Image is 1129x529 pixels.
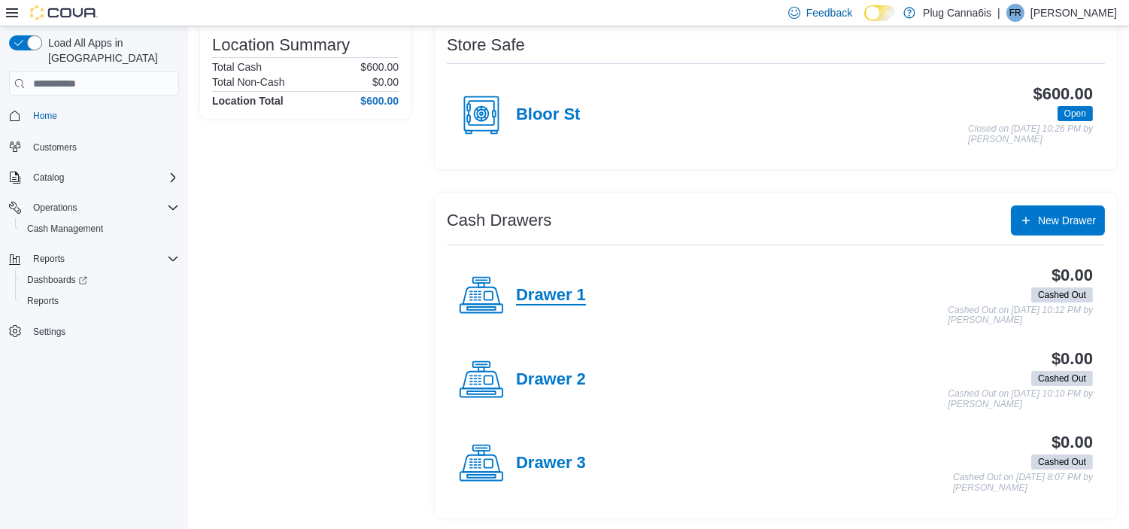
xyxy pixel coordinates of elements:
[21,220,109,238] a: Cash Management
[27,169,179,187] span: Catalog
[1011,205,1105,236] button: New Drawer
[516,105,581,125] h4: Bloor St
[864,5,896,21] input: Dark Mode
[27,107,63,125] a: Home
[27,106,179,125] span: Home
[948,389,1093,409] p: Cashed Out on [DATE] 10:10 PM by [PERSON_NAME]
[27,274,87,286] span: Dashboards
[27,199,83,217] button: Operations
[3,197,185,218] button: Operations
[1064,107,1086,120] span: Open
[1038,213,1096,228] span: New Drawer
[33,326,65,338] span: Settings
[21,292,65,310] a: Reports
[27,169,70,187] button: Catalog
[1038,288,1086,302] span: Cashed Out
[1052,433,1093,451] h3: $0.00
[3,321,185,342] button: Settings
[806,5,852,20] span: Feedback
[21,271,93,289] a: Dashboards
[447,211,551,230] h3: Cash Drawers
[1038,455,1086,469] span: Cashed Out
[997,4,1000,22] p: |
[968,124,1093,144] p: Closed on [DATE] 10:26 PM by [PERSON_NAME]
[923,4,991,22] p: Plug Canna6is
[1058,106,1093,121] span: Open
[42,35,179,65] span: Load All Apps in [GEOGRAPHIC_DATA]
[3,167,185,188] button: Catalog
[33,202,77,214] span: Operations
[27,137,179,156] span: Customers
[15,269,185,290] a: Dashboards
[27,223,103,235] span: Cash Management
[1009,4,1021,22] span: FR
[516,454,586,473] h4: Drawer 3
[27,322,179,341] span: Settings
[27,138,83,157] a: Customers
[1052,350,1093,368] h3: $0.00
[372,76,399,88] p: $0.00
[30,5,98,20] img: Cova
[212,76,285,88] h6: Total Non-Cash
[33,172,64,184] span: Catalog
[1031,455,1093,470] span: Cashed Out
[360,61,399,73] p: $600.00
[15,290,185,312] button: Reports
[27,250,71,268] button: Reports
[1033,85,1093,103] h3: $600.00
[953,473,1093,493] p: Cashed Out on [DATE] 8:07 PM by [PERSON_NAME]
[3,135,185,157] button: Customers
[1052,266,1093,284] h3: $0.00
[864,21,865,22] span: Dark Mode
[27,250,179,268] span: Reports
[948,306,1093,326] p: Cashed Out on [DATE] 10:12 PM by [PERSON_NAME]
[360,95,399,107] h4: $600.00
[1038,372,1086,385] span: Cashed Out
[516,286,586,306] h4: Drawer 1
[3,105,185,126] button: Home
[516,370,586,390] h4: Drawer 2
[27,323,71,341] a: Settings
[1031,371,1093,386] span: Cashed Out
[212,95,284,107] h4: Location Total
[33,253,65,265] span: Reports
[21,220,179,238] span: Cash Management
[1006,4,1024,22] div: Frank Roman
[212,36,350,54] h3: Location Summary
[27,295,59,307] span: Reports
[27,199,179,217] span: Operations
[33,141,77,154] span: Customers
[447,36,525,54] h3: Store Safe
[9,99,179,382] nav: Complex example
[15,218,185,239] button: Cash Management
[1030,4,1117,22] p: [PERSON_NAME]
[1031,287,1093,303] span: Cashed Out
[212,61,262,73] h6: Total Cash
[21,271,179,289] span: Dashboards
[3,248,185,269] button: Reports
[21,292,179,310] span: Reports
[33,110,57,122] span: Home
